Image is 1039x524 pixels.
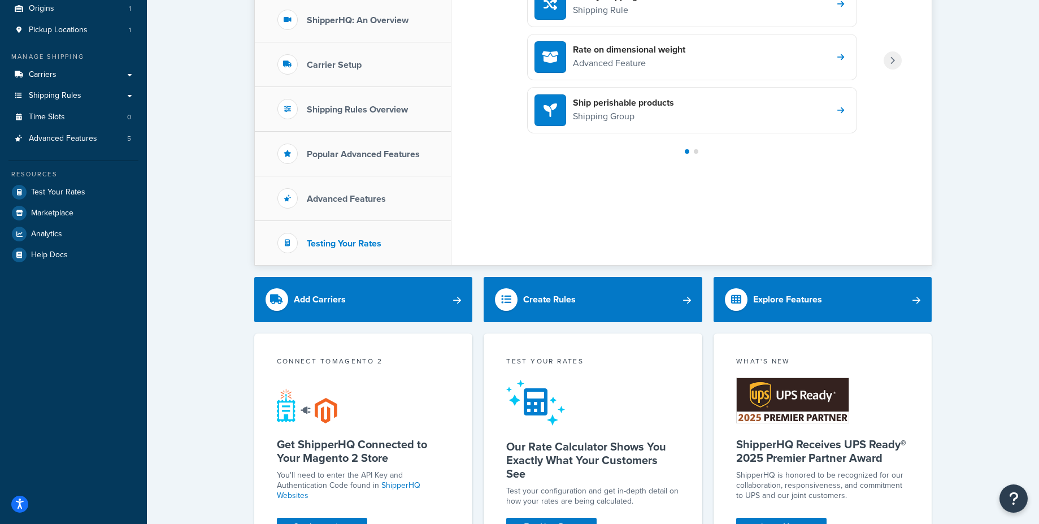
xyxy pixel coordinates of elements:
div: Manage Shipping [8,52,138,62]
p: Shipping Group [573,109,674,124]
a: ShipperHQ Websites [277,479,420,501]
li: Advanced Features [8,128,138,149]
div: What's New [736,356,910,369]
div: Connect to Magento 2 [277,356,450,369]
a: Help Docs [8,245,138,265]
h3: Testing Your Rates [307,239,381,249]
a: Shipping Rules [8,85,138,106]
h3: Popular Advanced Features [307,149,420,159]
span: Shipping Rules [29,91,81,101]
h5: Get ShipperHQ Connected to Your Magento 2 Store [277,438,450,465]
span: Time Slots [29,112,65,122]
span: Origins [29,4,54,14]
h3: ShipperHQ: An Overview [307,15,408,25]
li: Pickup Locations [8,20,138,41]
span: 5 [127,134,131,144]
span: Help Docs [31,250,68,260]
img: connect-shq-magento-24cdf84b.svg [277,388,337,423]
h5: Our Rate Calculator Shows You Exactly What Your Customers See [506,440,680,480]
div: Test your rates [506,356,680,369]
button: Open Resource Center [999,484,1028,513]
div: Resources [8,170,138,179]
a: Time Slots0 [8,107,138,128]
a: Carriers [8,64,138,85]
span: 1 [129,4,131,14]
div: Explore Features [753,292,822,308]
a: Create Rules [484,277,702,322]
div: Create Rules [523,292,576,308]
span: Test Your Rates [31,188,85,197]
p: ShipperHQ is honored to be recognized for our collaboration, responsiveness, and commitment to UP... [736,470,910,501]
a: Marketplace [8,203,138,223]
span: Advanced Features [29,134,97,144]
span: Pickup Locations [29,25,88,35]
li: Time Slots [8,107,138,128]
h3: Advanced Features [307,194,386,204]
div: Add Carriers [294,292,346,308]
a: Explore Features [714,277,932,322]
p: You'll need to enter the API Key and Authentication Code found in [277,470,450,501]
h4: Ship perishable products [573,97,674,109]
span: Analytics [31,229,62,239]
h3: Carrier Setup [307,60,362,70]
h4: Rate on dimensional weight [573,44,685,56]
span: 0 [127,112,131,122]
h5: ShipperHQ Receives UPS Ready® 2025 Premier Partner Award [736,438,910,465]
a: Advanced Features5 [8,128,138,149]
span: 1 [129,25,131,35]
span: Marketplace [31,209,73,218]
div: Test your configuration and get in-depth detail on how your rates are being calculated. [506,486,680,506]
h3: Shipping Rules Overview [307,105,408,115]
p: Advanced Feature [573,56,685,71]
a: Test Your Rates [8,182,138,202]
a: Analytics [8,224,138,244]
span: Carriers [29,70,56,80]
p: Shipping Rule [573,3,660,18]
a: Add Carriers [254,277,473,322]
a: Pickup Locations1 [8,20,138,41]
